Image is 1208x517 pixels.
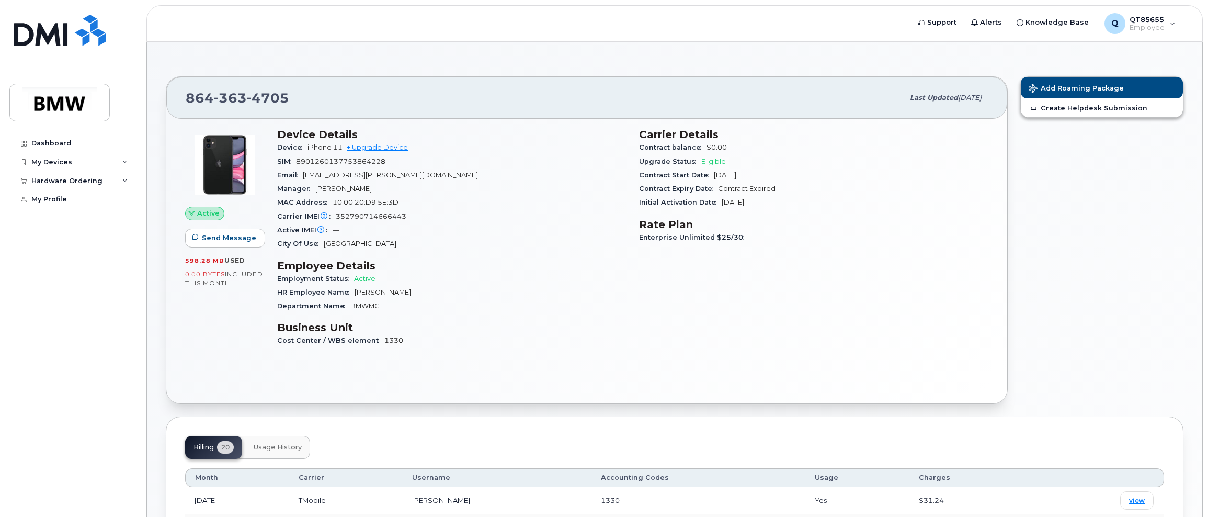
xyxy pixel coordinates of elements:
[185,468,289,487] th: Month
[277,275,354,283] span: Employment Status
[277,128,626,141] h3: Device Details
[185,271,225,278] span: 0.00 Bytes
[186,90,289,106] span: 864
[718,185,776,193] span: Contract Expired
[1120,491,1154,510] a: view
[185,257,224,264] span: 598.28 MB
[277,336,384,344] span: Cost Center / WBS element
[289,487,402,514] td: TMobile
[197,208,220,218] span: Active
[214,90,247,106] span: 363
[333,226,339,234] span: —
[303,171,478,179] span: [EMAIL_ADDRESS][PERSON_NAME][DOMAIN_NAME]
[277,260,626,272] h3: Employee Details
[1163,471,1200,509] iframe: Messenger Launcher
[224,256,245,264] span: used
[277,321,626,334] h3: Business Unit
[639,128,988,141] h3: Carrier Details
[333,198,398,206] span: 10:00:20:D9:5E:3D
[1129,496,1145,505] span: view
[639,171,714,179] span: Contract Start Date
[639,198,722,206] span: Initial Activation Date
[202,233,256,243] span: Send Message
[277,288,355,296] span: HR Employee Name
[247,90,289,106] span: 4705
[193,133,256,196] img: iPhone_11.jpg
[347,143,408,151] a: + Upgrade Device
[639,158,701,165] span: Upgrade Status
[277,198,333,206] span: MAC Address
[706,143,727,151] span: $0.00
[254,443,302,452] span: Usage History
[324,240,396,248] span: [GEOGRAPHIC_DATA]
[277,143,307,151] span: Device
[919,496,1023,505] div: $31.24
[958,94,982,102] span: [DATE]
[403,468,592,487] th: Username
[296,158,385,165] span: 8901260137753864228
[277,302,350,310] span: Department Name
[639,218,988,231] h3: Rate Plan
[277,171,303,179] span: Email
[1021,98,1183,117] a: Create Helpdesk Submission
[1029,84,1124,94] span: Add Roaming Package
[384,336,403,344] span: 1330
[805,487,909,514] td: Yes
[350,302,380,310] span: BMWMC
[185,487,289,514] td: [DATE]
[909,468,1033,487] th: Charges
[639,233,749,241] span: Enterprise Unlimited $25/30
[277,158,296,165] span: SIM
[277,226,333,234] span: Active IMEI
[336,212,406,220] span: 352790714666443
[289,468,402,487] th: Carrier
[354,275,375,283] span: Active
[315,185,372,193] span: [PERSON_NAME]
[639,185,718,193] span: Contract Expiry Date
[639,143,706,151] span: Contract balance
[601,496,620,504] span: 1330
[277,185,315,193] span: Manager
[591,468,805,487] th: Accounting Codes
[701,158,726,165] span: Eligible
[722,198,744,206] span: [DATE]
[403,487,592,514] td: [PERSON_NAME]
[1021,77,1183,98] button: Add Roaming Package
[714,171,736,179] span: [DATE]
[805,468,909,487] th: Usage
[910,94,958,102] span: Last updated
[277,212,336,220] span: Carrier IMEI
[277,240,324,248] span: City Of Use
[307,143,343,151] span: iPhone 11
[355,288,411,296] span: [PERSON_NAME]
[185,229,265,248] button: Send Message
